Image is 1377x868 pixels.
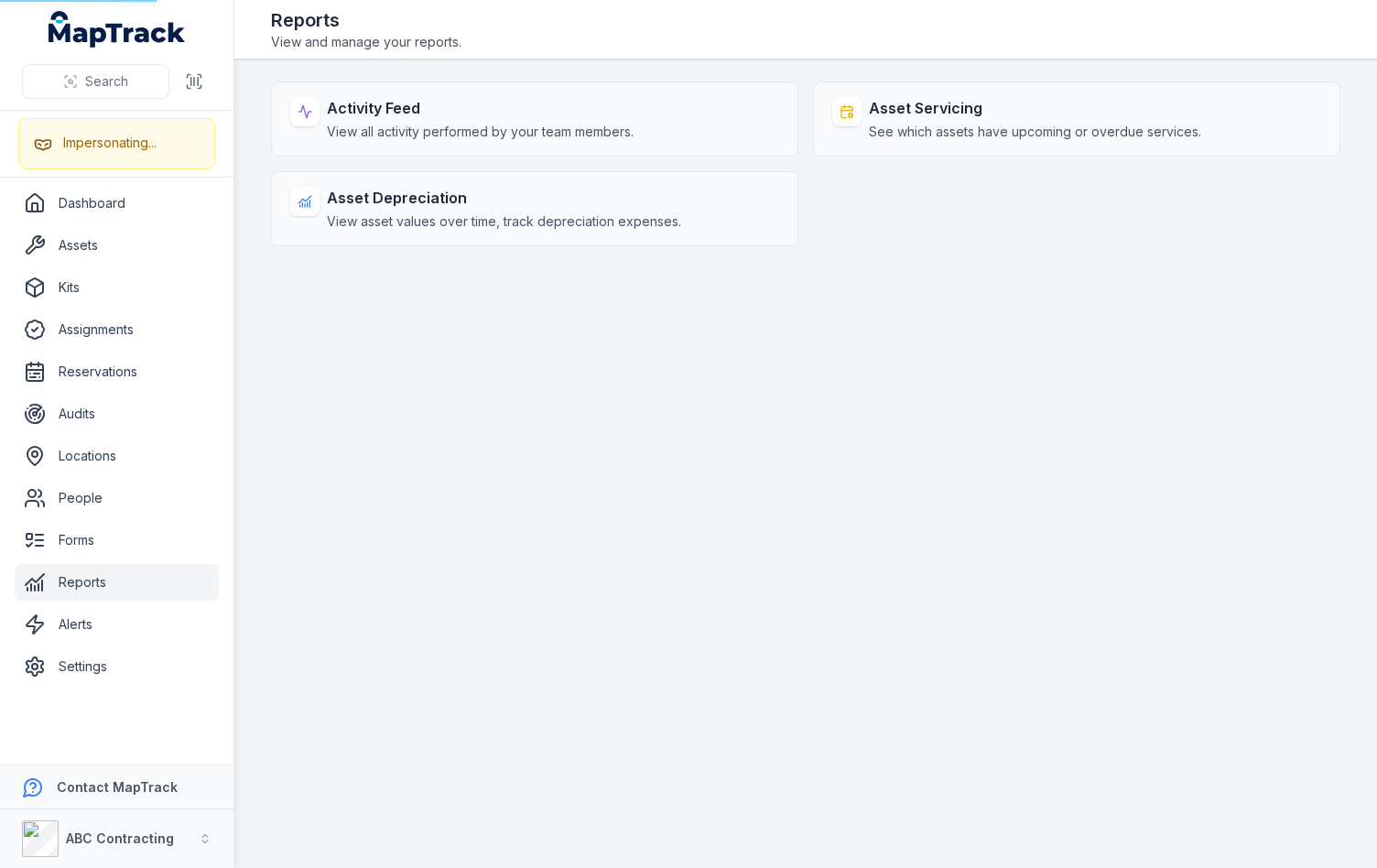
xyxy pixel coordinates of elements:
a: Asset DepreciationView asset values over time, track depreciation expenses. [271,171,798,246]
a: Alerts [15,606,219,643]
a: Activity FeedView all activity performed by your team members. [271,81,798,157]
strong: Asset Servicing [869,97,1201,119]
a: Assets [15,227,219,264]
span: See which assets have upcoming or overdue services. [869,123,1201,141]
a: MapTrack [49,11,186,48]
h2: Reports [271,7,461,33]
a: Forms [15,522,219,559]
a: Assignments [15,311,219,348]
a: People [15,480,219,516]
a: Audits [15,396,219,432]
a: Locations [15,438,219,474]
strong: Contact MapTrack [57,779,178,795]
button: Search [22,64,169,99]
a: Reports [15,564,219,601]
a: Dashboard [15,185,219,222]
span: Search [85,72,128,91]
strong: ABC Contracting [66,830,174,846]
strong: Activity Feed [327,97,634,119]
a: Asset ServicingSee which assets have upcoming or overdue services. [813,81,1340,157]
a: Reservations [15,353,219,390]
a: Settings [15,648,219,685]
a: Kits [15,269,219,306]
strong: Asset Depreciation [327,187,681,209]
span: View all activity performed by your team members. [327,123,634,141]
div: Impersonating... [63,134,157,152]
span: View and manage your reports. [271,33,461,51]
span: View asset values over time, track depreciation expenses. [327,212,681,231]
